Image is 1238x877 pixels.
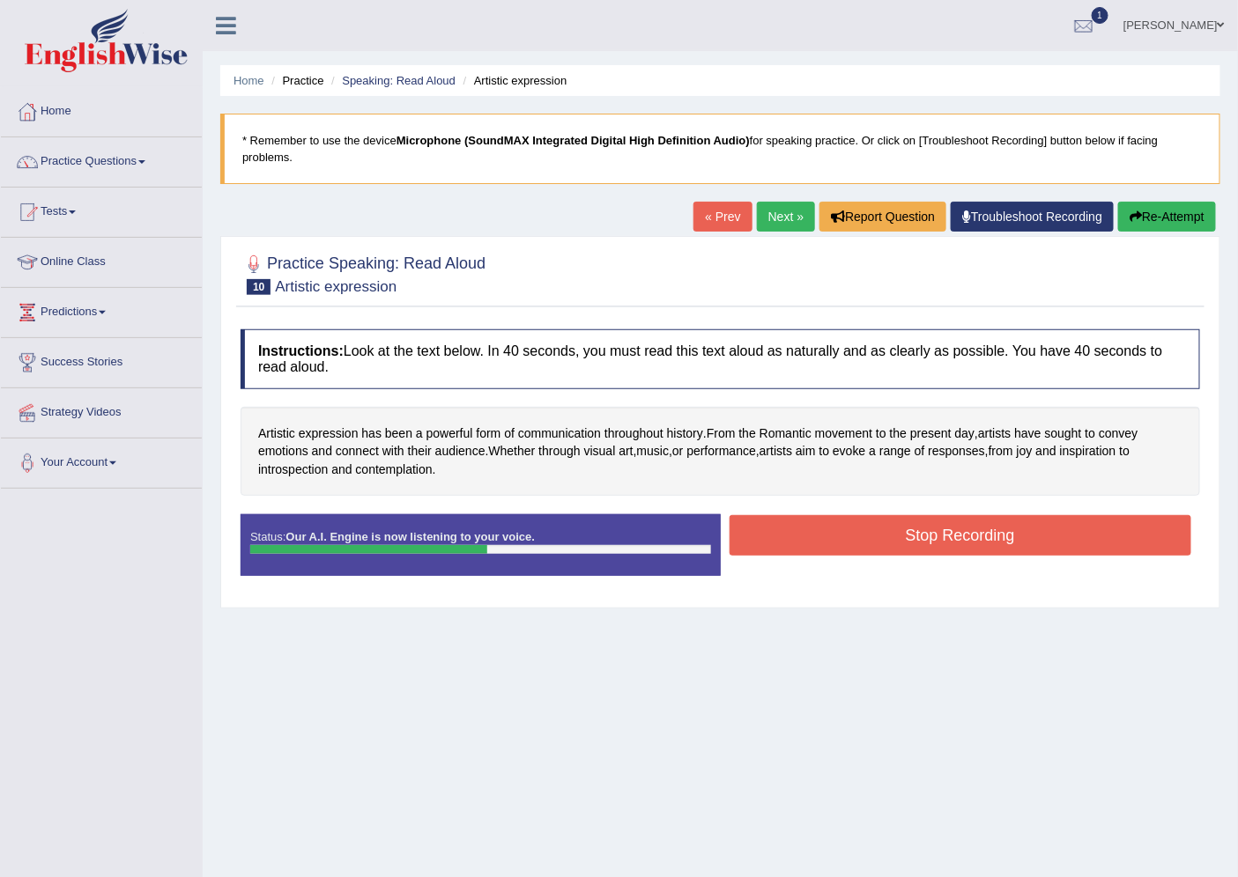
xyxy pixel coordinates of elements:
[408,442,432,461] span: Click to see word definition
[693,202,752,232] a: « Prev
[397,134,750,147] b: Microphone (SoundMAX Integrated Digital High Definition Audio)
[477,424,501,443] span: Click to see word definition
[1,438,202,483] a: Your Account
[1,87,202,131] a: Home
[489,442,536,461] span: Click to see word definition
[730,515,1192,556] button: Stop Recording
[1014,424,1041,443] span: Click to see word definition
[356,461,433,479] span: Click to see word definition
[667,424,703,443] span: Click to see word definition
[1017,442,1033,461] span: Click to see word definition
[1092,7,1109,24] span: 1
[312,442,332,461] span: Click to see word definition
[1086,424,1096,443] span: Click to see word definition
[435,442,486,461] span: Click to see word definition
[241,251,486,295] h2: Practice Speaking: Read Aloud
[416,424,423,443] span: Click to see word definition
[637,442,670,461] span: Click to see word definition
[336,442,379,461] span: Click to see word definition
[1036,442,1056,461] span: Click to see word definition
[518,424,601,443] span: Click to see word definition
[819,442,830,461] span: Click to see word definition
[299,424,359,443] span: Click to see word definition
[382,442,404,461] span: Click to see word definition
[220,114,1220,184] blockquote: * Remember to use the device for speaking practice. Or click on [Troubleshoot Recording] button b...
[1,338,202,382] a: Success Stories
[459,72,567,89] li: Artistic expression
[876,424,886,443] span: Click to see word definition
[915,442,925,461] span: Click to see word definition
[672,442,683,461] span: Click to see word definition
[426,424,473,443] span: Click to see word definition
[1,388,202,432] a: Strategy Videos
[819,202,946,232] button: Report Question
[707,424,736,443] span: Click to see word definition
[241,329,1200,388] h4: Look at the text below. In 40 seconds, you must read this text aloud as naturally and as clearly ...
[1060,442,1116,461] span: Click to see word definition
[331,461,352,479] span: Click to see word definition
[951,202,1114,232] a: Troubleshoot Recording
[258,461,328,479] span: Click to see word definition
[760,442,792,461] span: Click to see word definition
[385,424,412,443] span: Click to see word definition
[361,424,382,443] span: Click to see word definition
[584,442,616,461] span: Click to see word definition
[815,424,872,443] span: Click to see word definition
[247,279,271,295] span: 10
[538,442,580,461] span: Click to see word definition
[955,424,975,443] span: Click to see word definition
[1045,424,1082,443] span: Click to see word definition
[258,442,308,461] span: Click to see word definition
[833,442,865,461] span: Click to see word definition
[1099,424,1138,443] span: Click to see word definition
[241,514,721,576] div: Status:
[1120,442,1131,461] span: Click to see word definition
[258,343,344,358] b: Instructions:
[342,74,456,87] a: Speaking: Read Aloud
[1,137,202,181] a: Practice Questions
[928,442,985,461] span: Click to see word definition
[978,424,1011,443] span: Click to see word definition
[1,288,202,332] a: Predictions
[1,238,202,282] a: Online Class
[739,424,756,443] span: Click to see word definition
[604,424,663,443] span: Click to see word definition
[267,72,323,89] li: Practice
[1118,202,1216,232] button: Re-Attempt
[879,442,911,461] span: Click to see word definition
[285,530,535,543] strong: Our A.I. Engine is now listening to your voice.
[504,424,515,443] span: Click to see word definition
[890,424,907,443] span: Click to see word definition
[757,202,815,232] a: Next »
[275,278,397,295] small: Artistic expression
[760,424,812,443] span: Click to see word definition
[869,442,876,461] span: Click to see word definition
[234,74,264,87] a: Home
[258,424,295,443] span: Click to see word definition
[910,424,952,443] span: Click to see word definition
[619,442,633,461] span: Click to see word definition
[241,407,1200,497] div: . , . , , , , .
[796,442,816,461] span: Click to see word definition
[1,188,202,232] a: Tests
[686,442,756,461] span: Click to see word definition
[989,442,1013,461] span: Click to see word definition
